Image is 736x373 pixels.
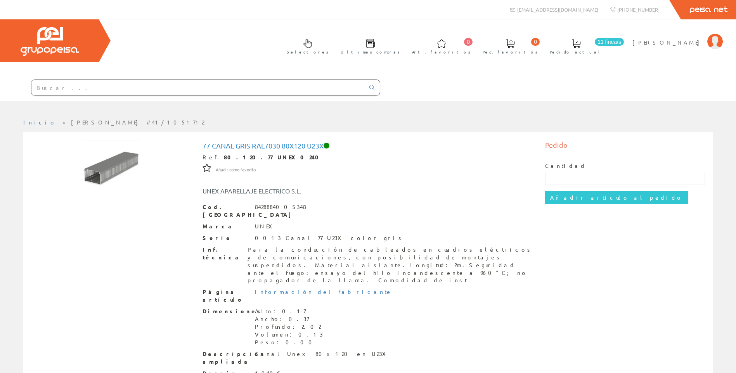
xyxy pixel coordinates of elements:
div: Ref. [203,154,534,161]
span: Pedido actual [550,48,603,56]
span: [PERSON_NAME] [632,38,703,46]
span: [EMAIL_ADDRESS][DOMAIN_NAME] [517,6,598,13]
div: Canal Unex 80x120 en U23X [255,350,391,358]
span: Cod. [GEOGRAPHIC_DATA] [203,203,249,219]
span: [PHONE_NUMBER] [617,6,660,13]
input: Buscar ... [31,80,365,95]
img: Grupo Peisa [21,27,79,56]
div: Ancho: 0.37 [255,315,323,323]
h1: 77 Canal gris RAL7030 80x120 U23X [203,142,534,150]
span: Marca [203,223,249,230]
span: Art. favoritos [412,48,471,56]
span: Añadir como favorito [216,167,256,173]
span: Últimas compras [341,48,400,56]
label: Cantidad [545,162,586,170]
div: Alto: 0.17 [255,307,323,315]
a: Últimas compras [333,32,404,59]
div: UNEX APARELLAJE ELECTRICO S.L. [197,186,397,195]
div: UNEX [255,223,277,230]
div: Peso: 0.00 [255,338,323,346]
span: Ped. favoritos [483,48,538,56]
div: 8428884005348 [255,203,306,211]
div: Volumen: 0.13 [255,331,323,338]
div: Profundo: 2.02 [255,323,323,331]
span: 0 [464,38,473,46]
strong: 80.120.77 UNEX0240 [224,154,324,161]
a: 11 línea/s Pedido actual [542,32,626,59]
a: Información del fabricante [255,288,392,295]
span: Dimensiones [203,307,249,315]
span: 0 [531,38,540,46]
a: [PERSON_NAME] [632,32,723,40]
a: Selectores [279,32,332,59]
span: 11 línea/s [595,38,624,46]
img: Foto artículo 77 Canal gris RAL7030 80x120 U23X (150x150) [82,140,140,198]
a: Inicio [23,119,56,126]
span: Selectores [287,48,329,56]
input: Añadir artículo al pedido [545,191,688,204]
div: Para la conducción de cableados en cuadros eléctricos y de comunicaciones, con posibilidad de mon... [248,246,534,285]
div: 0013 Canal 77 U23X color gris [255,234,404,242]
span: Serie [203,234,249,242]
div: Pedido [545,140,705,154]
a: Añadir como favorito [216,166,256,173]
a: [PERSON_NAME] #41/1051712 [71,119,204,126]
span: Inf. técnica [203,246,242,261]
span: Página artículo [203,288,249,304]
span: Descripción ampliada [203,350,249,366]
